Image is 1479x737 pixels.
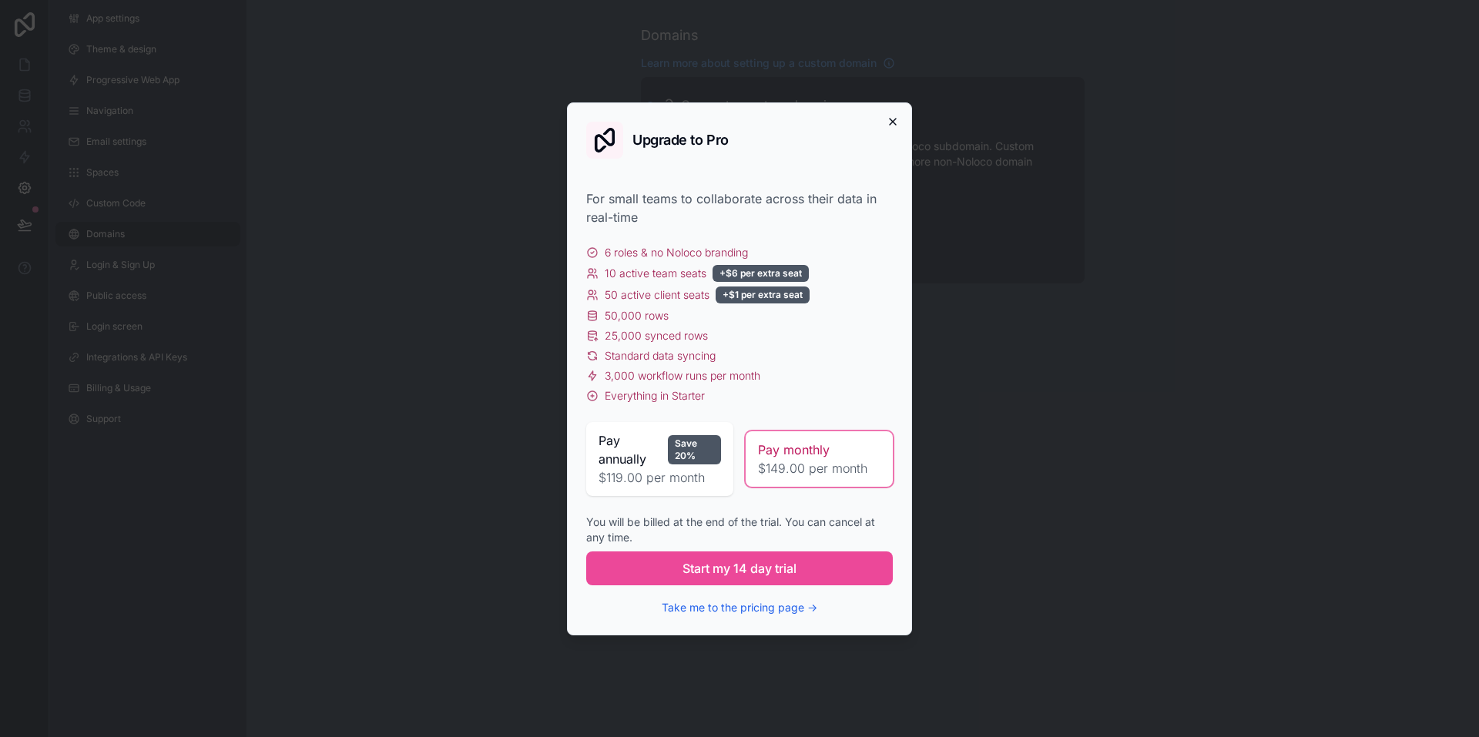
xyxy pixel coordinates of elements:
div: Save 20% [668,435,721,464]
button: Start my 14 day trial [586,551,893,585]
span: Standard data syncing [605,348,716,363]
span: Start my 14 day trial [682,559,797,578]
span: 10 active team seats [605,266,706,281]
div: +$6 per extra seat [713,265,809,282]
span: 3,000 workflow runs per month [605,368,760,384]
span: Pay annually [599,431,662,468]
span: Pay monthly [758,441,830,459]
h2: Upgrade to Pro [632,133,729,147]
span: Everything in Starter [605,388,705,404]
span: 50 active client seats [605,287,709,303]
span: 25,000 synced rows [605,328,708,343]
span: 6 roles & no Noloco branding [605,245,748,260]
div: For small teams to collaborate across their data in real-time [586,189,893,226]
div: +$1 per extra seat [716,286,810,303]
span: $149.00 per month [758,459,880,477]
span: 50,000 rows [605,308,669,323]
div: You will be billed at the end of the trial. You can cancel at any time. [586,514,893,545]
button: Take me to the pricing page → [662,600,817,615]
span: $119.00 per month [599,468,721,487]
